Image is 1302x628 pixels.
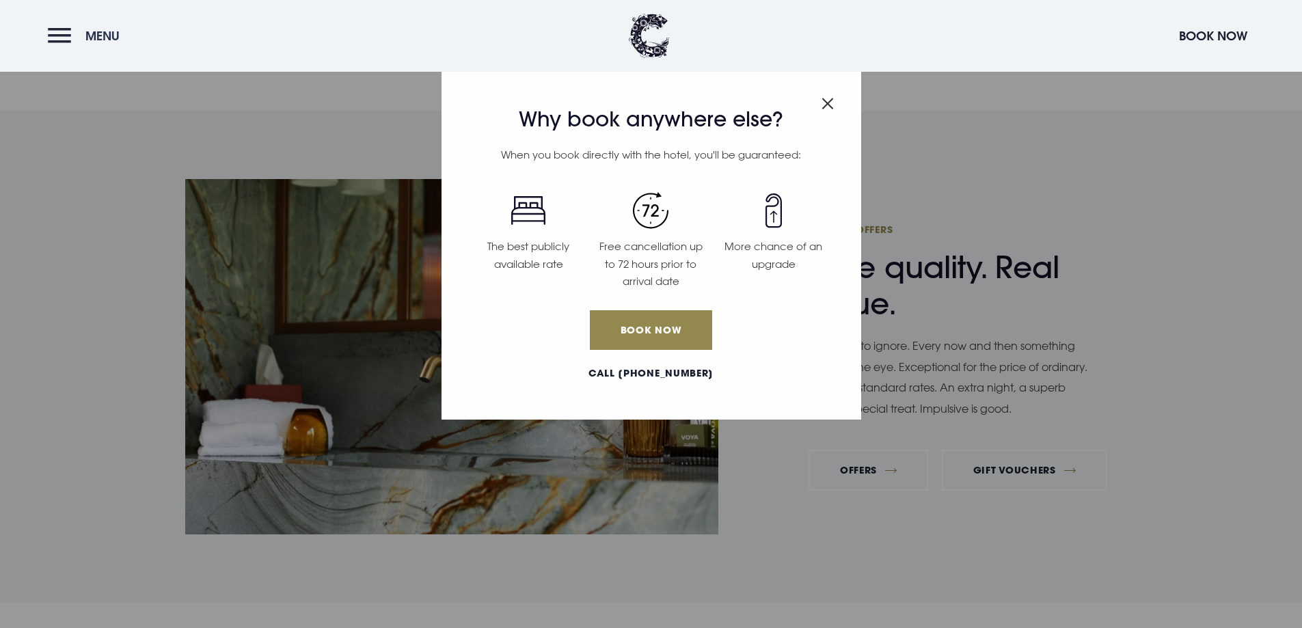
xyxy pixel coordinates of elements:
p: Free cancellation up to 72 hours prior to arrival date [598,238,704,290]
p: The best publicly available rate [476,238,582,273]
h3: Why book anywhere else? [467,107,835,132]
img: Clandeboye Lodge [629,14,670,58]
p: When you book directly with the hotel, you'll be guaranteed: [467,146,835,164]
a: Call [PHONE_NUMBER] [467,366,835,381]
button: Menu [48,21,126,51]
p: More chance of an upgrade [720,238,826,273]
span: Menu [85,28,120,44]
a: Book Now [590,310,711,350]
button: Book Now [1172,21,1254,51]
button: Close modal [822,90,834,112]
